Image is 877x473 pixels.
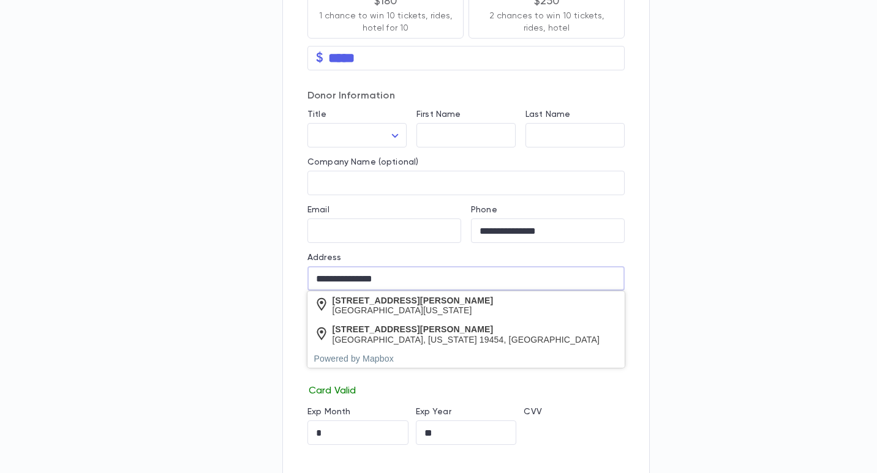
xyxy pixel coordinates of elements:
[307,382,625,397] p: Card Valid
[307,358,625,382] iframe: card
[314,354,394,363] a: Powered by Mapbox
[316,52,323,64] p: $
[471,205,497,215] label: Phone
[525,110,570,119] label: Last Name
[307,407,350,417] label: Exp Month
[333,296,494,306] div: [STREET_ADDRESS][PERSON_NAME]
[416,407,451,417] label: Exp Year
[416,110,461,119] label: First Name
[333,335,600,345] div: [GEOGRAPHIC_DATA], [US_STATE] 19454, [GEOGRAPHIC_DATA]
[524,407,625,417] p: CVV
[333,324,600,335] div: [STREET_ADDRESS][PERSON_NAME]
[333,305,494,316] div: [GEOGRAPHIC_DATA][US_STATE]
[307,124,407,147] div: ​
[307,205,329,215] label: Email
[479,10,614,34] p: 2 chances to win 10 tickets, rides, hotel
[307,90,625,102] p: Donor Information
[307,157,418,167] label: Company Name (optional)
[307,110,326,119] label: Title
[318,10,453,34] p: 1 chance to win 10 tickets, rides, hotel for 10
[307,253,341,263] label: Address
[524,420,625,445] iframe: cvv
